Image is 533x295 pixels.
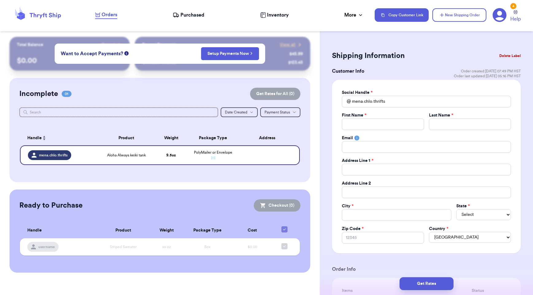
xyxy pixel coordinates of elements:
p: $ 0.00 [17,56,122,66]
th: Product [98,131,154,145]
p: Total Balance [17,42,43,48]
span: Order created: [DATE] 07:49 PM HST [461,69,521,74]
span: Order last updated: [DATE] 05:16 PM HST [454,74,521,79]
button: Get Rates for All (0) [250,88,300,100]
th: Weight [150,223,183,238]
a: 4 [492,8,507,22]
span: Handle [27,135,42,141]
a: Orders [95,11,117,19]
h2: Shipping Information [332,51,405,61]
span: Purchased [180,11,204,19]
span: PolyMailer or Envelope ✉️ [194,151,232,160]
th: Product [96,223,150,238]
label: Last Name [429,112,453,118]
span: Aloha Always keiki tank [107,153,146,158]
span: Want to Accept Payments? [61,50,123,57]
th: Address [238,131,300,145]
button: New Shipping Order [432,8,486,22]
span: Payout [102,42,115,48]
span: Orders [102,11,117,18]
button: Get Rates [400,277,454,290]
h2: Incomplete [19,89,58,99]
button: Date Created [221,107,258,117]
label: Country [429,226,448,232]
a: Inventory [260,11,289,19]
button: Sort ascending [42,134,47,142]
span: mena.chlo.thrifts [39,153,68,158]
button: Copy Customer Link [375,8,429,22]
th: Package Type [183,223,232,238]
label: Address Line 2 [342,180,371,186]
span: Date Created [225,110,247,114]
label: State [456,203,470,209]
span: 01 [62,91,71,97]
div: More [344,11,364,19]
label: Zip Code [342,226,364,232]
span: Payment Status [265,110,290,114]
a: Payout [102,42,122,48]
label: Address Line 1 [342,158,373,164]
input: Search [19,107,218,117]
span: Box [204,245,210,249]
button: Setup Payments Now [201,47,259,60]
button: Payment Status [260,107,300,117]
h2: Ready to Purchase [19,201,83,210]
p: Recent Payments [142,42,176,48]
div: 4 [510,3,516,9]
span: $0.00 [248,245,257,249]
span: Inventory [267,11,289,19]
a: View all [280,42,303,48]
span: username [38,244,55,249]
input: 12345 [342,232,424,243]
strong: 9.5 oz [166,153,176,157]
label: First Name [342,112,366,118]
div: @ [342,96,351,107]
h3: Order Info [332,266,521,273]
label: Email [342,135,353,141]
span: Help [510,15,521,23]
span: Handle [27,227,42,234]
h3: Customer Info [332,67,364,75]
th: Package Type [188,131,238,145]
label: City [342,203,353,209]
div: $ 123.45 [288,59,303,66]
span: View all [280,42,295,48]
button: Delete Label [497,49,523,63]
a: Purchased [173,11,204,19]
th: Weight [154,131,188,145]
a: Setup Payments Now [207,51,253,57]
span: xx oz [162,245,171,249]
button: Checkout (0) [254,199,300,212]
div: $ 45.99 [289,51,303,57]
a: Help [510,10,521,23]
span: Striped Sweater [110,245,137,249]
label: Social Handle [342,90,373,96]
th: Cost [232,223,273,238]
